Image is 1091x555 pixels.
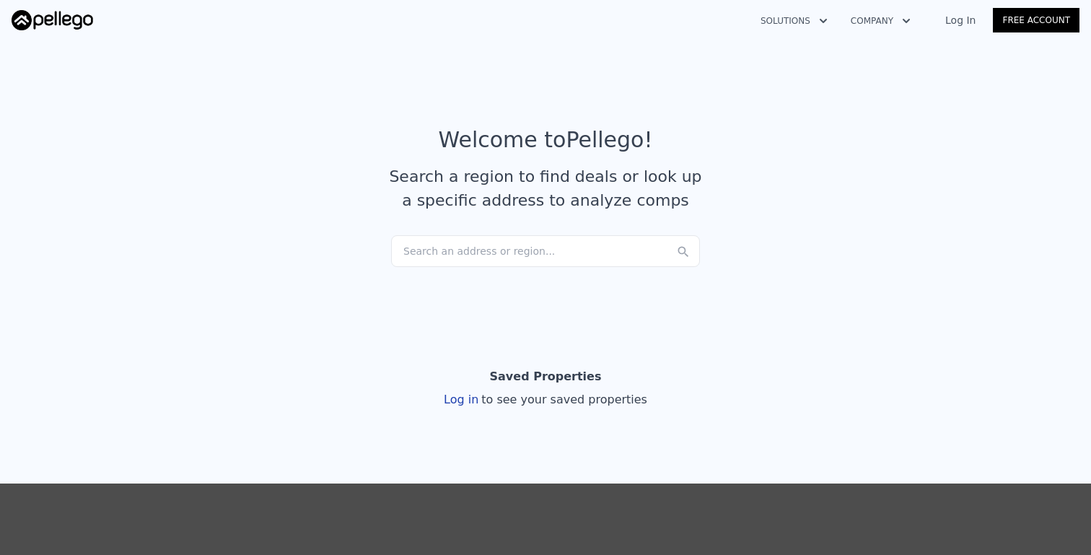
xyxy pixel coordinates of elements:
span: to see your saved properties [478,393,647,406]
div: Search an address or region... [391,235,700,267]
div: Saved Properties [490,362,602,391]
div: Log in [444,391,647,408]
div: Search a region to find deals or look up a specific address to analyze comps [384,165,707,212]
div: Welcome to Pellego ! [439,127,653,153]
a: Log In [928,13,993,27]
a: Free Account [993,8,1079,32]
button: Company [839,8,922,34]
img: Pellego [12,10,93,30]
button: Solutions [749,8,839,34]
